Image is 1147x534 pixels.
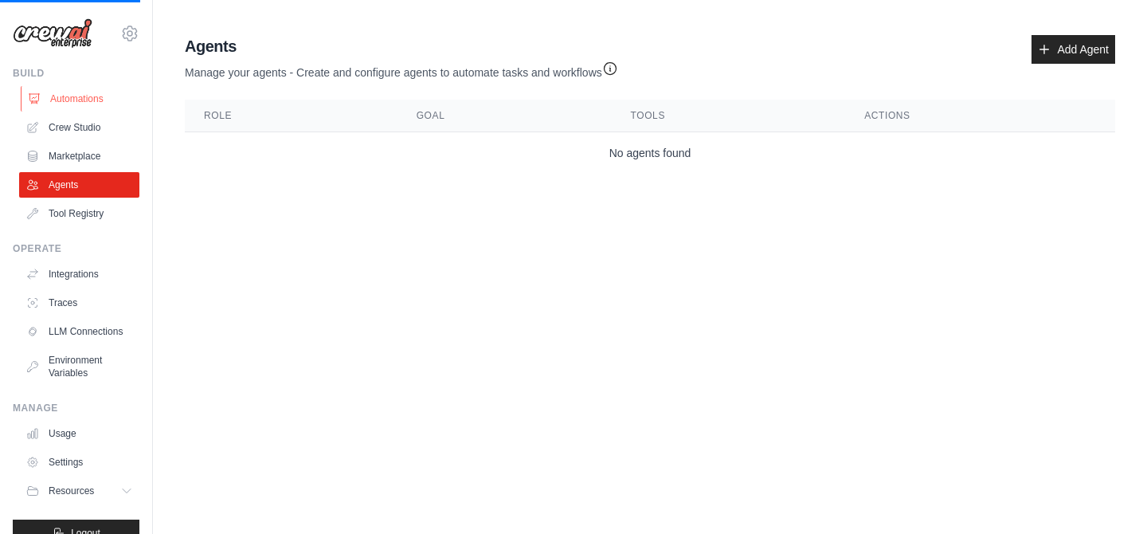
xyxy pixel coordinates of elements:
[19,421,139,446] a: Usage
[13,242,139,255] div: Operate
[1032,35,1115,64] a: Add Agent
[19,115,139,140] a: Crew Studio
[612,100,846,132] th: Tools
[19,261,139,287] a: Integrations
[19,478,139,504] button: Resources
[19,347,139,386] a: Environment Variables
[13,67,139,80] div: Build
[845,100,1115,132] th: Actions
[21,86,141,112] a: Automations
[19,172,139,198] a: Agents
[13,402,139,414] div: Manage
[13,18,92,49] img: Logo
[185,35,618,57] h2: Agents
[185,100,397,132] th: Role
[397,100,612,132] th: Goal
[19,450,139,475] a: Settings
[185,132,1115,175] td: No agents found
[185,57,618,80] p: Manage your agents - Create and configure agents to automate tasks and workflows
[49,485,94,497] span: Resources
[19,201,139,226] a: Tool Registry
[19,319,139,344] a: LLM Connections
[19,143,139,169] a: Marketplace
[19,290,139,316] a: Traces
